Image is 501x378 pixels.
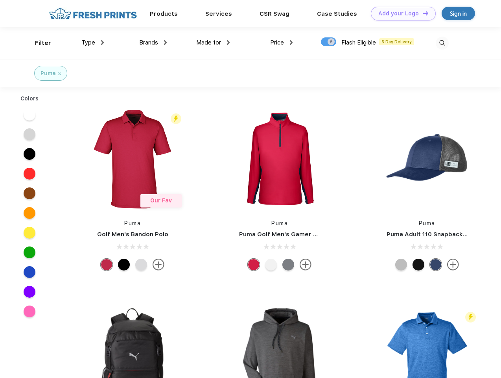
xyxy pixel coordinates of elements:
[290,40,293,45] img: dropdown.png
[265,259,277,271] div: Bright White
[101,259,112,271] div: Ski Patrol
[282,259,294,271] div: Quiet Shade
[118,259,130,271] div: Puma Black
[164,40,167,45] img: dropdown.png
[81,39,95,46] span: Type
[47,7,139,20] img: fo%20logo%202.webp
[450,9,467,18] div: Sign in
[375,107,479,211] img: func=resize&h=266
[35,39,51,48] div: Filter
[341,39,376,46] span: Flash Eligible
[101,40,104,45] img: dropdown.png
[227,107,332,211] img: func=resize&h=266
[171,113,181,124] img: flash_active_toggle.svg
[271,220,288,226] a: Puma
[153,259,164,271] img: more.svg
[379,38,414,45] span: 5 Day Delivery
[260,10,289,17] a: CSR Swag
[378,10,419,17] div: Add your Logo
[248,259,260,271] div: Ski Patrol
[58,72,61,75] img: filter_cancel.svg
[97,231,168,238] a: Golf Men's Bandon Polo
[135,259,147,271] div: High Rise
[227,40,230,45] img: dropdown.png
[239,231,363,238] a: Puma Golf Men's Gamer Golf Quarter-Zip
[436,37,449,50] img: desktop_search.svg
[423,11,428,15] img: DT
[139,39,158,46] span: Brands
[413,259,424,271] div: Pma Blk with Pma Blk
[150,197,172,204] span: Our Fav
[419,220,435,226] a: Puma
[15,94,45,103] div: Colors
[205,10,232,17] a: Services
[41,69,56,78] div: Puma
[150,10,178,17] a: Products
[465,312,476,322] img: flash_active_toggle.svg
[196,39,221,46] span: Made for
[124,220,141,226] a: Puma
[270,39,284,46] span: Price
[80,107,185,211] img: func=resize&h=266
[395,259,407,271] div: Quarry with Brt Whit
[442,7,475,20] a: Sign in
[447,259,459,271] img: more.svg
[300,259,311,271] img: more.svg
[430,259,442,271] div: Peacoat with Qut Shd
